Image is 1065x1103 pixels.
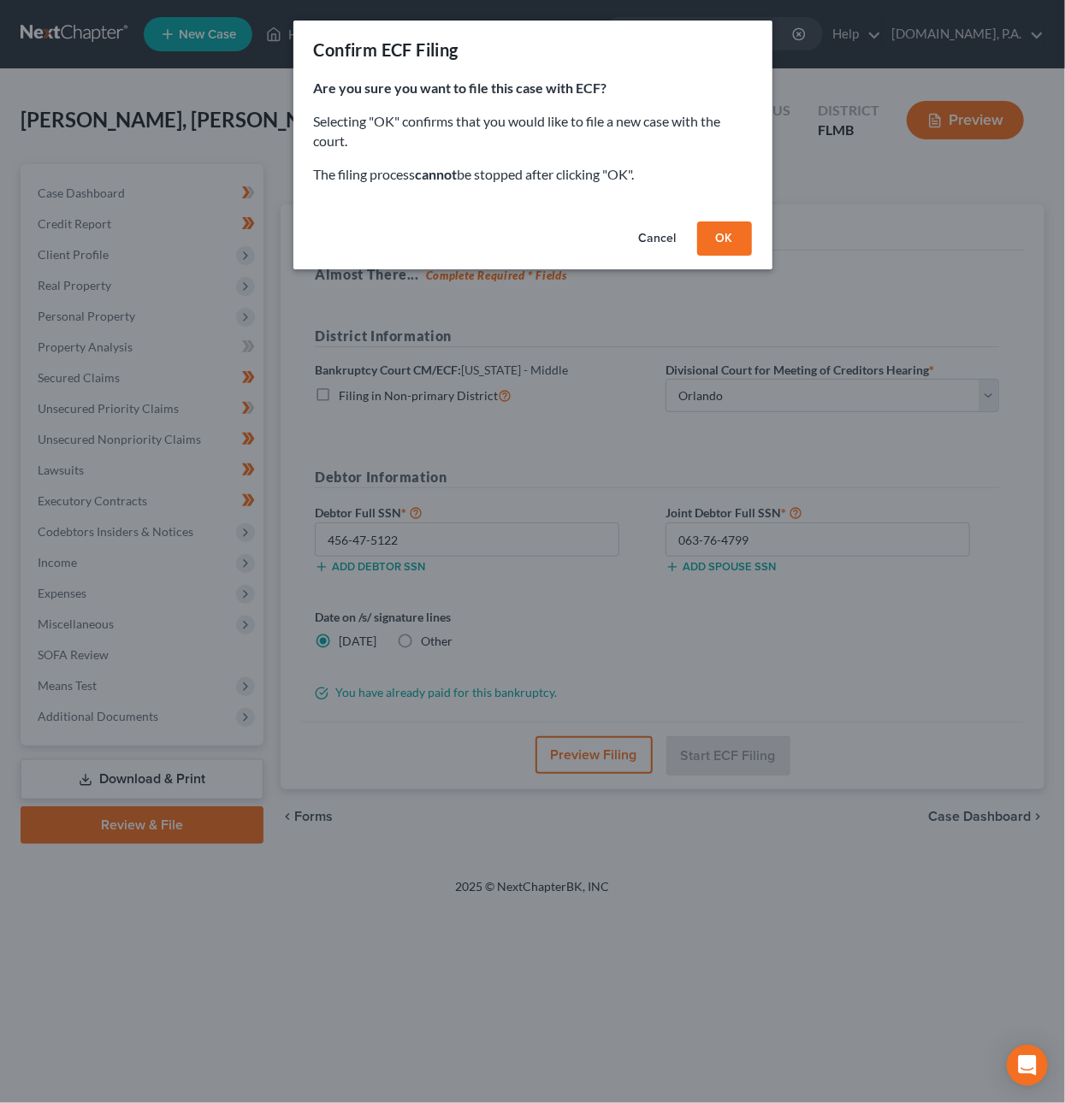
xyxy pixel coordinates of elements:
div: Open Intercom Messenger [1007,1045,1048,1086]
p: The filing process be stopped after clicking "OK". [314,165,752,185]
div: Confirm ECF Filing [314,38,459,62]
p: Selecting "OK" confirms that you would like to file a new case with the court. [314,112,752,151]
strong: Are you sure you want to file this case with ECF? [314,80,607,96]
button: OK [697,221,752,256]
strong: cannot [416,166,458,182]
button: Cancel [625,221,690,256]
